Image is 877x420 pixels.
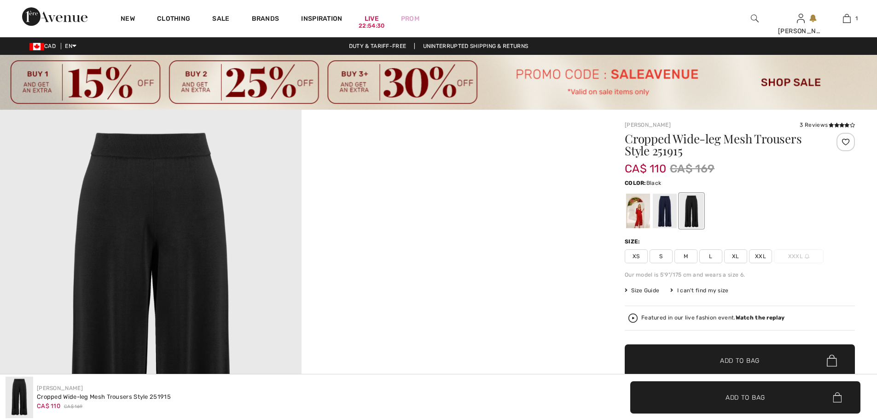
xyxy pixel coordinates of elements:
[625,237,642,246] div: Size:
[157,15,190,24] a: Clothing
[720,356,760,366] span: Add to Bag
[625,344,855,377] button: Add to Bag
[37,385,83,391] a: [PERSON_NAME]
[252,15,279,24] a: Brands
[630,381,860,414] button: Add to Bag
[301,15,342,24] span: Inspiration
[625,249,648,263] span: XS
[121,15,135,24] a: New
[22,7,87,26] img: 1ère Avenue
[797,13,805,24] img: My Info
[628,314,638,323] img: Watch the replay
[833,392,842,402] img: Bag.svg
[751,13,759,24] img: search the website
[302,110,603,260] video: Your browser does not support the video tag.
[855,14,858,23] span: 1
[65,43,76,49] span: EN
[797,14,805,23] a: Sign In
[726,392,765,402] span: Add to Bag
[37,392,171,402] div: Cropped Wide-leg Mesh Trousers Style 251915
[819,351,868,374] iframe: Opens a widget where you can chat to one of our agents
[625,286,659,295] span: Size Guide
[653,194,677,228] div: Midnight Blue
[800,121,855,129] div: 3 Reviews
[212,15,229,24] a: Sale
[670,286,728,295] div: I can't find my size
[650,249,673,263] span: S
[680,194,703,228] div: Black
[749,249,772,263] span: XXL
[625,122,671,128] a: [PERSON_NAME]
[674,249,697,263] span: M
[824,13,869,24] a: 1
[641,315,784,321] div: Featured in our live fashion event.
[37,402,60,409] span: CA$ 110
[625,180,646,186] span: Color:
[6,377,33,418] img: Cropped Wide-Leg Mesh Trousers Style 251915
[805,254,809,259] img: ring-m.svg
[401,14,419,24] a: Prom
[774,249,824,263] span: XXXL
[64,403,82,410] span: CA$ 169
[778,26,823,36] div: [PERSON_NAME]
[626,194,650,228] div: Radiant red
[736,314,785,321] strong: Watch the replay
[29,43,59,49] span: CAD
[843,13,851,24] img: My Bag
[625,153,666,175] span: CA$ 110
[646,180,662,186] span: Black
[724,249,747,263] span: XL
[670,160,714,177] span: CA$ 169
[625,133,817,157] h1: Cropped Wide-leg Mesh Trousers Style 251915
[29,43,44,50] img: Canadian Dollar
[365,14,379,24] a: Live22:54:30
[699,249,722,263] span: L
[625,271,855,279] div: Our model is 5'9"/175 cm and wears a size 6.
[359,22,384,30] div: 22:54:30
